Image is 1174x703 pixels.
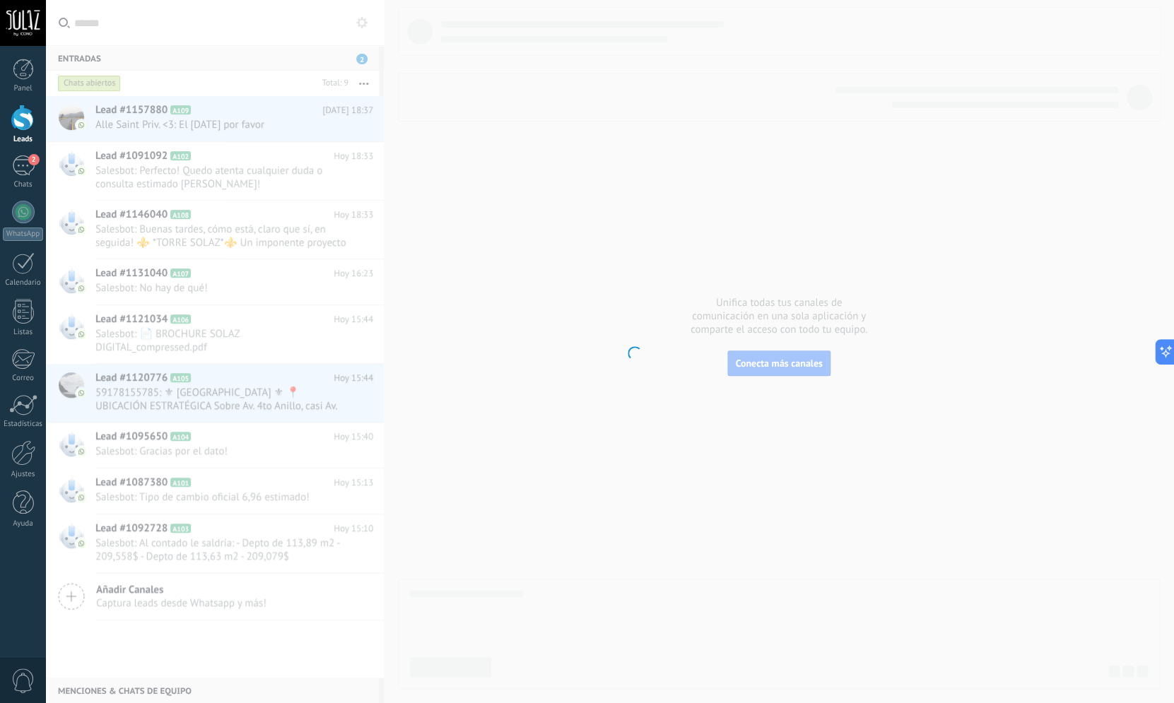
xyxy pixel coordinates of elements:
span: 2 [28,154,40,165]
div: Ayuda [3,519,44,528]
div: Correo [3,374,44,383]
div: Estadísticas [3,420,44,429]
div: WhatsApp [3,228,43,241]
div: Panel [3,84,44,93]
div: Leads [3,135,44,144]
div: Ajustes [3,470,44,479]
div: Chats [3,180,44,189]
div: Listas [3,328,44,337]
div: Calendario [3,278,44,288]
